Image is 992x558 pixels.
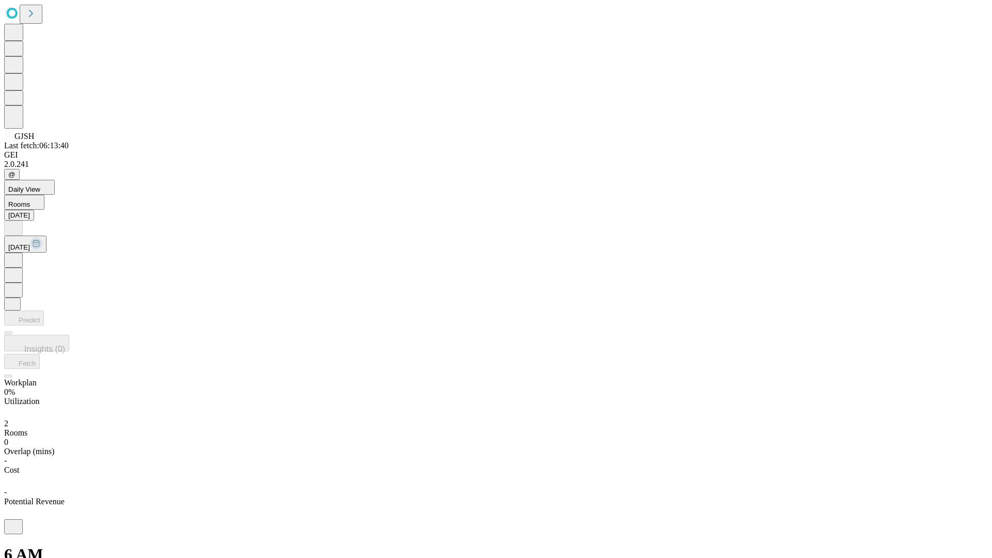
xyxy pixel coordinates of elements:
span: [DATE] [8,243,30,251]
span: Last fetch: 06:13:40 [4,141,69,150]
button: [DATE] [4,210,34,221]
span: Overlap (mins) [4,447,54,456]
span: Rooms [8,200,30,208]
span: Daily View [8,185,40,193]
span: Potential Revenue [4,497,65,506]
div: 2.0.241 [4,160,988,169]
button: Rooms [4,195,44,210]
span: - [4,488,7,497]
span: Insights (0) [24,345,65,353]
span: - [4,456,7,465]
span: GJSH [14,132,34,141]
span: Utilization [4,397,39,406]
button: Fetch [4,354,40,369]
button: Insights (0) [4,335,69,351]
span: Workplan [4,378,37,387]
span: Cost [4,466,19,474]
span: 0% [4,388,15,396]
span: @ [8,171,16,178]
button: @ [4,169,20,180]
span: 2 [4,419,8,428]
span: 0 [4,438,8,446]
div: GEI [4,150,988,160]
button: Predict [4,311,44,326]
span: Rooms [4,428,27,437]
button: [DATE] [4,236,47,253]
button: Daily View [4,180,55,195]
